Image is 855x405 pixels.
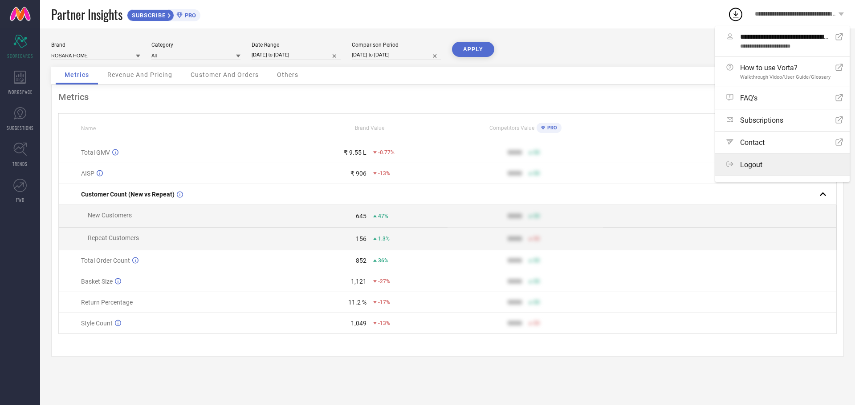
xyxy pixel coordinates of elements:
span: TRENDS [12,160,28,167]
span: FAQ's [740,94,757,102]
div: Category [151,42,240,48]
div: 9999 [508,213,522,220]
div: 9999 [508,235,522,242]
div: Open download list [728,6,744,22]
span: Customer And Orders [191,71,259,78]
a: FAQ's [715,87,850,109]
span: Others [277,71,298,78]
span: Total GMV [81,149,110,156]
span: -27% [378,278,390,285]
div: ₹ 906 [350,170,366,177]
a: SUBSCRIBEPRO [127,7,200,21]
span: Repeat Customers [88,234,139,241]
div: 645 [356,213,366,220]
span: 50 [533,278,540,285]
span: Subscriptions [740,116,783,124]
a: Subscriptions [715,109,850,131]
div: 9999 [508,320,522,327]
span: Name [81,125,96,132]
span: How to use Vorta? [740,64,831,72]
span: Basket Size [81,278,113,285]
div: 156 [356,235,366,242]
span: 50 [533,257,540,264]
span: -17% [378,299,390,305]
span: Brand Value [355,125,384,131]
a: Contact [715,132,850,153]
span: WORKSPACE [8,88,33,95]
span: Total Order Count [81,257,130,264]
div: 9999 [508,149,522,156]
span: Walkthrough Video/User Guide/Glossary [740,74,831,80]
span: 50 [533,149,540,156]
span: 50 [533,213,540,219]
div: 11.2 % [348,299,366,306]
div: Brand [51,42,140,48]
div: Metrics [58,92,837,102]
span: 36% [378,257,388,264]
span: AISP [81,170,94,177]
span: -13% [378,320,390,326]
span: SUBSCRIBE [127,12,168,19]
span: 50 [533,299,540,305]
span: SUGGESTIONS [7,124,34,131]
span: 47% [378,213,388,219]
div: 9999 [508,278,522,285]
span: SCORECARDS [7,52,33,59]
div: Date Range [252,42,341,48]
a: How to use Vorta?Walkthrough Video/User Guide/Glossary [715,57,850,87]
input: Select comparison period [352,50,441,60]
div: 9999 [508,170,522,177]
div: 852 [356,257,366,264]
span: Style Count [81,320,113,327]
span: PRO [545,125,557,131]
span: Contact [740,138,765,147]
span: Metrics [65,71,89,78]
span: New Customers [88,212,132,219]
span: Return Percentage [81,299,133,306]
span: -0.77% [378,149,395,156]
span: Customer Count (New vs Repeat) [81,191,175,198]
span: Partner Insights [51,5,122,24]
div: Comparison Period [352,42,441,48]
span: FWD [16,196,24,203]
div: 9999 [508,299,522,306]
div: 1,049 [351,320,366,327]
div: 1,121 [351,278,366,285]
span: Logout [740,160,762,169]
span: PRO [183,12,196,19]
div: 9999 [508,257,522,264]
span: Revenue And Pricing [107,71,172,78]
span: Competitors Value [489,125,534,131]
span: -13% [378,170,390,176]
span: 50 [533,236,540,242]
span: 50 [533,320,540,326]
div: ₹ 9.55 L [344,149,366,156]
button: APPLY [452,42,494,57]
span: 50 [533,170,540,176]
span: 1.3% [378,236,390,242]
input: Select date range [252,50,341,60]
